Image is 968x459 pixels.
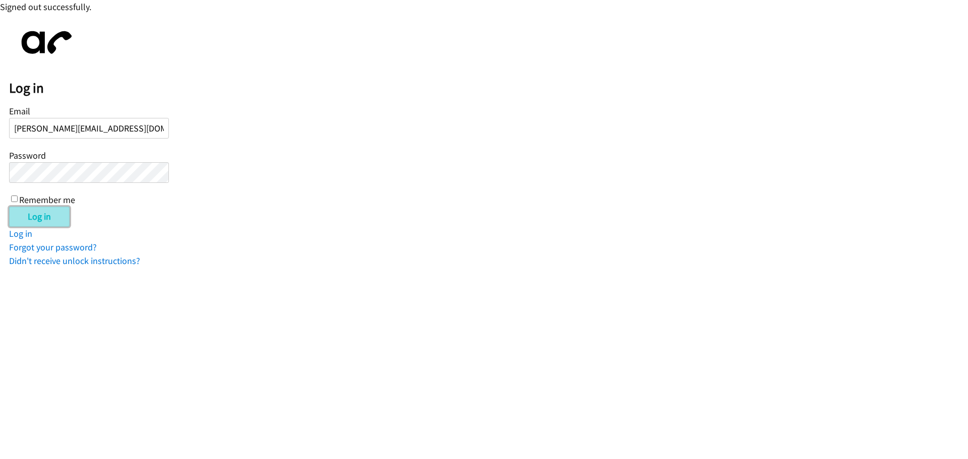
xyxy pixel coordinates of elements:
label: Remember me [19,194,75,206]
img: aphone-8a226864a2ddd6a5e75d1ebefc011f4aa8f32683c2d82f3fb0802fe031f96514.svg [9,23,80,62]
h2: Log in [9,80,968,97]
a: Forgot your password? [9,241,97,253]
label: Email [9,105,30,117]
a: Didn't receive unlock instructions? [9,255,140,267]
label: Password [9,150,46,161]
input: Log in [9,207,70,227]
a: Log in [9,228,32,239]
